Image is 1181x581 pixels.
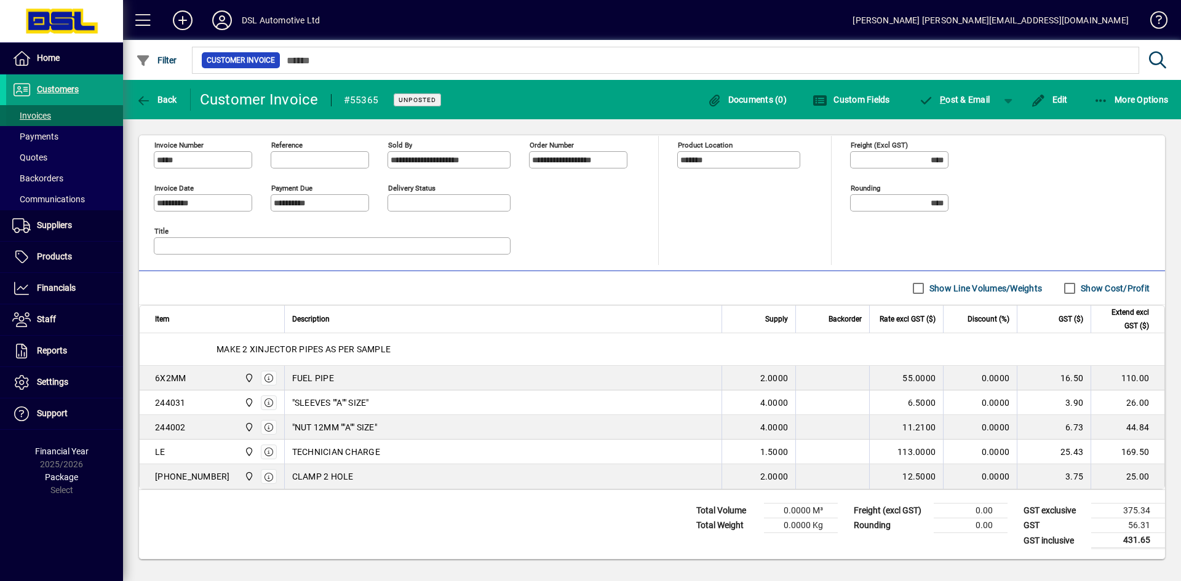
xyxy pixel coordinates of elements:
[241,421,255,434] span: Central
[37,251,72,261] span: Products
[6,273,123,304] a: Financials
[934,518,1008,533] td: 0.00
[848,504,934,518] td: Freight (excl GST)
[37,283,76,293] span: Financials
[943,390,1017,415] td: 0.0000
[6,367,123,398] a: Settings
[399,96,436,104] span: Unposted
[764,504,838,518] td: 0.0000 M³
[37,84,79,94] span: Customers
[1099,306,1149,333] span: Extend excl GST ($)
[1017,464,1091,489] td: 3.75
[6,398,123,429] a: Support
[140,333,1164,365] div: MAKE 2 XINJECTOR PIPES AS PER SAMPLE
[848,518,934,533] td: Rounding
[853,10,1129,30] div: [PERSON_NAME] [PERSON_NAME][EMAIL_ADDRESS][DOMAIN_NAME]
[1059,312,1083,326] span: GST ($)
[6,210,123,241] a: Suppliers
[934,504,1008,518] td: 0.00
[943,366,1017,390] td: 0.0000
[1091,89,1172,111] button: More Options
[292,372,334,384] span: FUEL PIPE
[37,53,60,63] span: Home
[1017,390,1091,415] td: 3.90
[707,95,787,105] span: Documents (0)
[388,184,435,192] mat-label: Delivery status
[678,141,733,149] mat-label: Product location
[764,518,838,533] td: 0.0000 Kg
[45,472,78,482] span: Package
[877,397,936,409] div: 6.5000
[877,446,936,458] div: 113.0000
[760,372,789,384] span: 2.0000
[6,105,123,126] a: Invoices
[6,147,123,168] a: Quotes
[6,189,123,210] a: Communications
[530,141,574,149] mat-label: Order number
[207,54,275,66] span: Customer Invoice
[242,10,320,30] div: DSL Automotive Ltd
[154,141,204,149] mat-label: Invoice number
[877,421,936,433] div: 11.2100
[292,470,354,483] span: CLAMP 2 HOLE
[292,446,380,458] span: TECHNICIAN CHARGE
[1091,518,1165,533] td: 56.31
[133,89,180,111] button: Back
[1017,440,1091,464] td: 25.43
[37,220,72,230] span: Suppliers
[241,445,255,459] span: Central
[136,55,177,65] span: Filter
[12,194,85,204] span: Communications
[1017,366,1091,390] td: 16.50
[202,9,242,31] button: Profile
[1028,89,1071,111] button: Edit
[968,312,1009,326] span: Discount (%)
[271,184,312,192] mat-label: Payment due
[927,282,1042,294] label: Show Line Volumes/Weights
[880,312,936,326] span: Rate excl GST ($)
[6,43,123,74] a: Home
[760,470,789,483] span: 2.0000
[241,470,255,483] span: Central
[241,396,255,409] span: Central
[1017,504,1091,518] td: GST exclusive
[241,371,255,385] span: Central
[6,304,123,335] a: Staff
[155,470,230,483] div: [PHONE_NUMBER]
[155,372,186,384] div: 6X2MM
[1091,504,1165,518] td: 375.34
[851,184,880,192] mat-label: Rounding
[12,132,58,141] span: Payments
[292,421,377,433] span: "NUT 12MM ""A"" SIZE"
[6,336,123,366] a: Reports
[1141,2,1166,42] a: Knowledge Base
[388,141,412,149] mat-label: Sold by
[12,111,51,121] span: Invoices
[12,173,63,183] span: Backorders
[271,141,303,149] mat-label: Reference
[154,184,194,192] mat-label: Invoice date
[37,314,56,324] span: Staff
[943,464,1017,489] td: 0.0000
[6,168,123,189] a: Backorders
[877,470,936,483] div: 12.5000
[1091,533,1165,548] td: 431.65
[943,440,1017,464] td: 0.0000
[1017,518,1091,533] td: GST
[37,346,67,355] span: Reports
[155,312,170,326] span: Item
[1091,440,1164,464] td: 169.50
[760,421,789,433] span: 4.0000
[292,397,369,409] span: "SLEEVES ""A"" SIZE"
[765,312,788,326] span: Supply
[690,518,764,533] td: Total Weight
[760,397,789,409] span: 4.0000
[163,9,202,31] button: Add
[1091,366,1164,390] td: 110.00
[37,408,68,418] span: Support
[123,89,191,111] app-page-header-button: Back
[35,446,89,456] span: Financial Year
[1091,415,1164,440] td: 44.84
[829,312,862,326] span: Backorder
[1091,464,1164,489] td: 25.00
